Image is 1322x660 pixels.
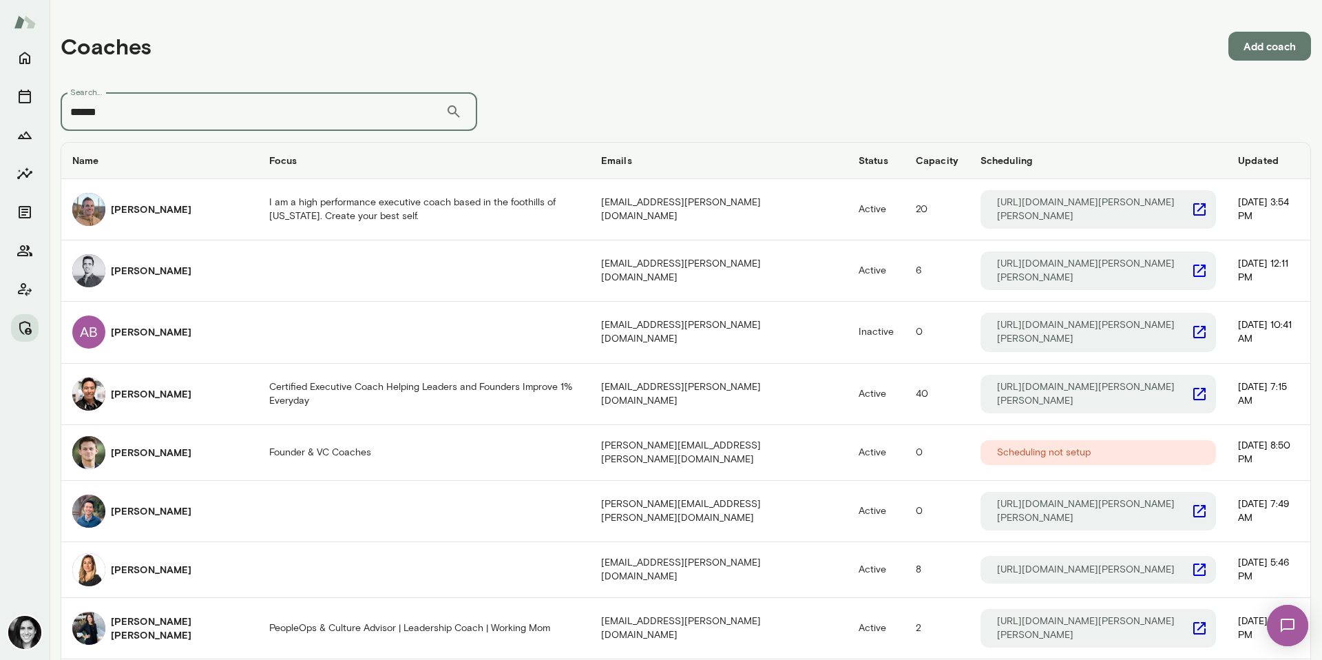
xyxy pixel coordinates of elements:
td: 2 [905,598,969,659]
td: [DATE] 7:59 PM [1227,598,1310,659]
h6: [PERSON_NAME] [111,563,191,577]
td: Active [848,481,905,542]
button: Manage [11,314,39,342]
td: 8 [905,542,969,598]
td: I am a high performance executive coach based in the foothills of [US_STATE]. Create your best self. [258,179,590,240]
td: Active [848,542,905,598]
p: [URL][DOMAIN_NAME][PERSON_NAME][PERSON_NAME] [997,615,1191,642]
td: Certified Executive Coach Helping Leaders and Founders Improve 1% Everyday [258,364,590,425]
td: [EMAIL_ADDRESS][PERSON_NAME][DOMAIN_NAME] [590,598,848,659]
td: Active [848,425,905,481]
h6: [PERSON_NAME] [111,325,191,339]
td: PeopleOps & Culture Advisor | Leadership Coach | Working Mom [258,598,590,659]
h6: [PERSON_NAME] [111,203,191,216]
p: [URL][DOMAIN_NAME][PERSON_NAME][PERSON_NAME] [997,497,1191,525]
td: [EMAIL_ADDRESS][PERSON_NAME][DOMAIN_NAME] [590,240,848,302]
td: [EMAIL_ADDRESS][PERSON_NAME][DOMAIN_NAME] [590,364,848,425]
td: Founder & VC Coaches [258,425,590,481]
p: Scheduling not setup [997,446,1091,460]
button: Members [11,237,39,265]
img: Allyson Tom [72,612,105,645]
img: Adam Griffin [72,193,105,226]
td: 0 [905,425,969,481]
td: Active [848,364,905,425]
td: [DATE] 12:11 PM [1227,240,1310,302]
td: Active [848,179,905,240]
button: Documents [11,198,39,226]
h6: [PERSON_NAME] [PERSON_NAME] [111,615,247,642]
p: [URL][DOMAIN_NAME][PERSON_NAME][PERSON_NAME] [997,196,1191,223]
h6: Focus [269,154,579,167]
label: Search... [70,86,102,98]
button: Add coach [1228,32,1311,61]
h6: Updated [1238,154,1299,167]
p: [URL][DOMAIN_NAME][PERSON_NAME][PERSON_NAME] [997,318,1191,346]
td: 0 [905,302,969,363]
button: Insights [11,160,39,187]
img: Adam Lurie [72,254,105,287]
td: [DATE] 10:41 AM [1227,302,1310,363]
h6: Capacity [916,154,958,167]
td: 6 [905,240,969,302]
p: [URL][DOMAIN_NAME][PERSON_NAME][PERSON_NAME] [997,380,1191,408]
h6: Name [72,154,247,167]
img: Alex Marcus [72,436,105,469]
td: 0 [905,481,969,542]
h6: [PERSON_NAME] [111,387,191,401]
td: [PERSON_NAME][EMAIL_ADDRESS][PERSON_NAME][DOMAIN_NAME] [590,425,848,481]
p: [URL][DOMAIN_NAME][PERSON_NAME][PERSON_NAME] [997,257,1191,285]
td: [DATE] 7:49 AM [1227,481,1310,542]
img: Alex Yu [72,495,105,528]
td: [DATE] 5:46 PM [1227,542,1310,598]
button: Growth Plan [11,121,39,149]
td: [DATE] 7:15 AM [1227,364,1310,425]
td: [DATE] 8:50 PM [1227,425,1310,481]
button: Sessions [11,83,39,110]
div: AB [72,316,105,349]
td: Inactive [848,302,905,363]
td: [EMAIL_ADDRESS][PERSON_NAME][DOMAIN_NAME] [590,302,848,363]
button: Client app [11,276,39,303]
td: [PERSON_NAME][EMAIL_ADDRESS][PERSON_NAME][DOMAIN_NAME] [590,481,848,542]
td: [EMAIL_ADDRESS][PERSON_NAME][DOMAIN_NAME] [590,179,848,240]
h6: Emails [601,154,837,167]
td: 40 [905,364,969,425]
h6: Status [859,154,894,167]
td: [DATE] 3:54 PM [1227,179,1310,240]
img: Mento [14,9,36,35]
td: [EMAIL_ADDRESS][PERSON_NAME][DOMAIN_NAME] [590,542,848,598]
img: Jamie Albers [8,616,41,649]
td: 20 [905,179,969,240]
button: Home [11,44,39,72]
h4: Coaches [61,33,151,59]
img: Albert Villarde [72,378,105,411]
h6: [PERSON_NAME] [111,264,191,278]
p: [URL][DOMAIN_NAME][PERSON_NAME] [997,563,1175,577]
img: Alexis Kavazanjian [72,553,105,586]
h6: [PERSON_NAME] [111,504,191,518]
td: Active [848,598,905,659]
h6: [PERSON_NAME] [111,446,191,460]
h6: Scheduling [980,154,1216,167]
td: Active [848,240,905,302]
